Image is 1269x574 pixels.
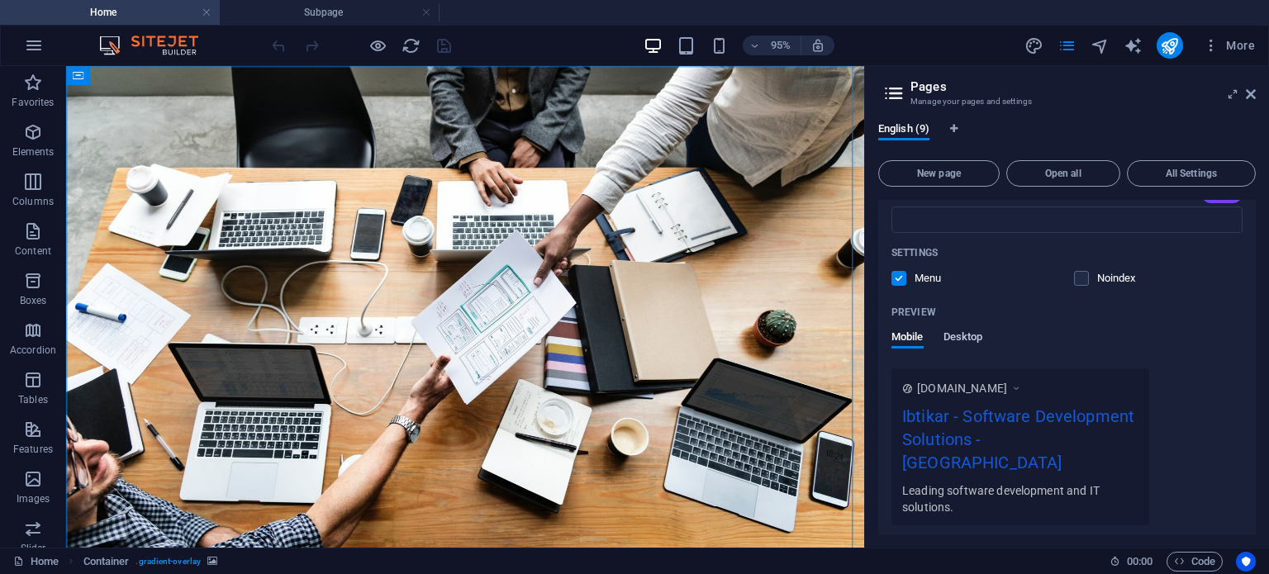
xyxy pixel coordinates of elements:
[20,294,47,307] p: Boxes
[13,552,59,572] a: Click to cancel selection. Double-click to open Pages
[12,96,54,109] p: Favorites
[1127,160,1256,187] button: All Settings
[1124,36,1143,55] button: text_generator
[10,344,56,357] p: Accordion
[12,145,55,159] p: Elements
[21,542,46,555] p: Slider
[891,306,936,319] p: Preview of your page in search results
[1134,168,1248,178] span: All Settings
[135,552,201,572] span: . gradient-overlay
[902,481,1138,515] div: Leading software development and IT solutions.
[1167,552,1223,572] button: Code
[878,119,929,142] span: English (9)
[768,36,794,55] h6: 95%
[810,38,825,53] i: On resize automatically adjust zoom level to fit chosen device.
[1196,32,1262,59] button: More
[891,327,924,350] span: Mobile
[1006,160,1120,187] button: Open all
[1057,36,1077,55] button: pages
[1091,36,1110,55] i: Navigator
[1024,36,1043,55] i: Design (Ctrl+Alt+Y)
[1024,36,1044,55] button: design
[1236,552,1256,572] button: Usercentrics
[13,443,53,456] p: Features
[915,271,968,286] p: Define if you want this page to be shown in auto-generated navigation.
[17,492,50,505] p: Images
[83,552,130,572] span: Click to select. Double-click to edit
[891,330,982,362] div: Preview
[1110,552,1153,572] h6: Session time
[15,244,51,258] p: Content
[743,36,801,55] button: 95%
[1097,271,1151,286] p: Instruct search engines to exclude this page from search results.
[1203,37,1255,54] span: More
[18,393,48,406] p: Tables
[943,327,983,350] span: Desktop
[878,160,1000,187] button: New page
[891,246,938,259] p: Settings
[207,557,217,566] i: This element contains a background
[917,380,1007,396] span: [DOMAIN_NAME]
[1138,555,1141,567] span: :
[1174,552,1215,572] span: Code
[1057,36,1077,55] i: Pages (Ctrl+Alt+S)
[66,66,864,548] iframe: To enrich screen reader interactions, please activate Accessibility in Grammarly extension settings
[1124,36,1143,55] i: AI Writer
[878,122,1256,154] div: Language Tabs
[886,168,992,178] span: New page
[910,79,1256,94] h2: Pages
[910,94,1223,109] h3: Manage your pages and settings
[83,552,218,572] nav: breadcrumb
[1014,168,1113,178] span: Open all
[220,3,440,21] h4: Subpage
[902,404,1138,482] div: Ibtikar - Software Development Solutions - [GEOGRAPHIC_DATA]
[1127,552,1153,572] span: 00 00
[1091,36,1110,55] button: navigator
[1157,32,1183,59] button: publish
[12,195,54,208] p: Columns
